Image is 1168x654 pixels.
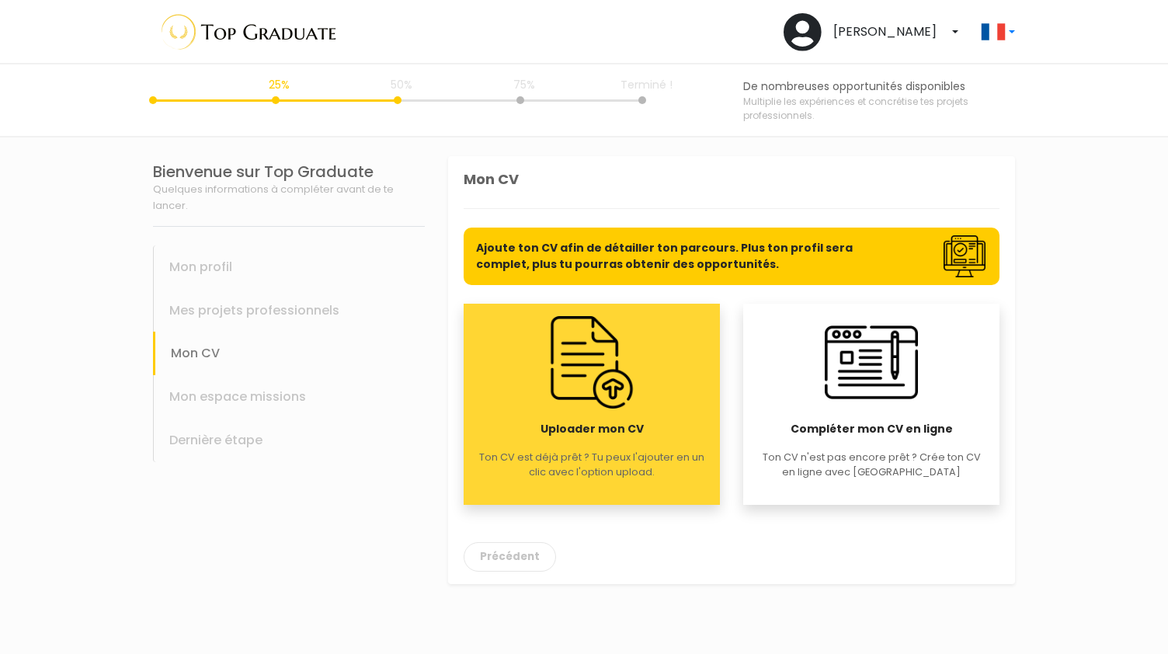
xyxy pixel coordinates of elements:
span: Uploader mon CV [541,421,644,437]
span: Terminé ! [619,77,673,100]
button: [PERSON_NAME] [773,7,968,57]
p: Ton CV n'est pas encore prêt ? Crée ton CV en ligne avec [GEOGRAPHIC_DATA] [756,450,987,479]
span: 50% [374,77,429,100]
h1: Bienvenue sur Top Graduate [153,162,425,181]
span: Quelques informations à compléter avant de te lancer. [153,182,394,213]
div: Mon CV [464,169,999,209]
div: Mon CV [153,332,425,375]
div: Mon espace missions [153,375,425,419]
span: [PERSON_NAME] [833,23,937,41]
span: Multiplie les expériences et concrétise tes projets professionnels. [743,95,1015,123]
span: 75% [497,77,551,100]
div: Mon profil [153,245,425,289]
span: Compléter mon CV en ligne [791,421,953,437]
p: Ajoute ton CV afin de détailler ton parcours. Plus ton profil sera complet, plus tu pourras obten... [464,228,906,285]
div: Dernière étape [153,419,425,462]
p: Ton CV est déjà prêt ? Tu peux l'ajouter en un clic avec l'option upload. [476,450,707,479]
span: 25% [252,77,307,100]
div: Mes projets professionnels [153,289,425,332]
img: Top Graduate [153,6,338,57]
img: voting.png [944,235,985,277]
span: De nombreuses opportunités disponibles [743,78,1015,95]
button: Précédent [464,542,556,572]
